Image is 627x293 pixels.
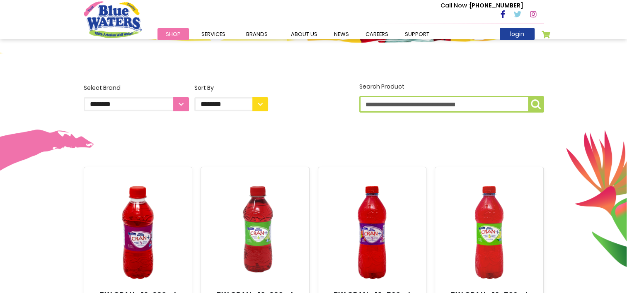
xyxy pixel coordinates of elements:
select: Sort By [194,97,268,111]
a: login [500,28,535,40]
img: BW CRAN+ 12x500ml Cran/Lime [443,174,536,291]
img: BW CRAN+ 12x500ml Cran/Grape [326,174,419,291]
select: Select Brand [84,97,189,111]
img: BW CRAN+ 12x330ml Cran/Grape [92,174,185,291]
a: support [397,28,438,40]
span: Services [201,30,225,38]
button: Search Product [528,96,544,113]
a: careers [357,28,397,40]
a: News [326,28,357,40]
p: [PHONE_NUMBER] [441,1,523,10]
img: BW CRAN+ 12x330ml Cran/Lime [208,174,302,291]
span: Brands [246,30,268,38]
div: Sort By [194,84,268,92]
input: Search Product [359,96,544,113]
label: Select Brand [84,84,189,111]
a: about us [283,28,326,40]
span: Call Now : [441,1,470,10]
img: search-icon.png [531,99,541,109]
a: store logo [84,1,142,38]
span: Shop [166,30,181,38]
label: Search Product [359,82,544,113]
